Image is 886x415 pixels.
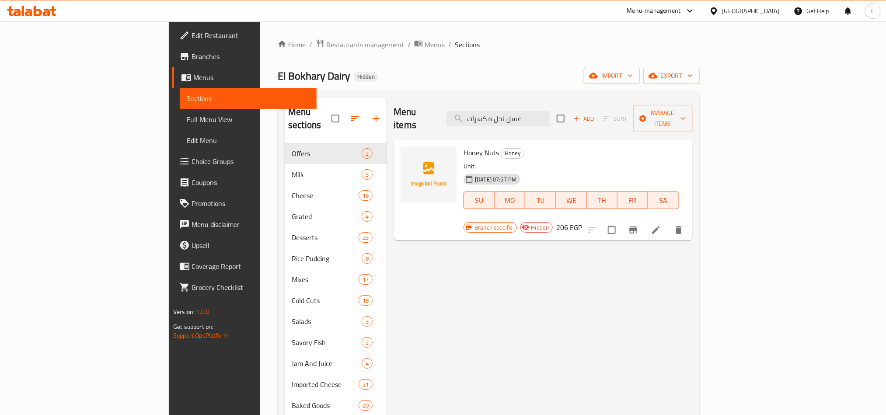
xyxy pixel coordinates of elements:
[495,192,525,209] button: MO
[354,73,378,80] span: Hidden
[292,295,359,306] span: Cold Cuts
[362,211,373,222] div: items
[366,108,387,129] button: Add section
[467,194,491,207] span: SU
[362,358,373,369] div: items
[362,169,373,180] div: items
[292,190,359,201] div: Cheese
[285,206,387,227] div: Grated4
[359,380,372,389] span: 21
[464,146,499,159] span: Honey Nuts
[196,306,210,317] span: 1.0.0
[187,135,310,146] span: Edit Menu
[285,185,387,206] div: Cheese16
[172,193,317,214] a: Promotions
[556,221,582,234] h6: 206 EGP
[722,6,780,16] div: [GEOGRAPHIC_DATA]
[556,192,586,209] button: WE
[172,46,317,67] a: Branches
[570,112,598,126] span: Add item
[633,105,693,132] button: Manage items
[362,317,372,326] span: 3
[668,220,689,241] button: delete
[172,67,317,88] a: Menus
[173,321,213,332] span: Get support on:
[292,379,359,390] span: Imported Cheese
[187,93,310,104] span: Sections
[584,68,640,84] button: import
[292,148,362,159] span: Offers
[192,51,310,62] span: Branches
[292,169,362,180] span: Milk
[362,148,373,159] div: items
[192,219,310,230] span: Menu disclaimer
[529,194,552,207] span: TU
[362,213,372,221] span: 4
[292,232,359,243] div: Desserts
[643,68,700,84] button: export
[172,235,317,256] a: Upsell
[180,109,317,130] a: Full Menu View
[570,112,598,126] button: Add
[359,379,373,390] div: items
[471,223,516,232] span: Branch specific
[640,108,686,129] span: Manage items
[464,161,679,172] p: Unit.
[292,274,359,285] div: Mixes
[362,150,372,158] span: 2
[650,70,693,81] span: export
[501,148,524,158] span: Honey
[316,39,404,50] a: Restaurants management
[362,255,372,263] span: 8
[192,198,310,209] span: Promotions
[572,114,596,124] span: Add
[192,282,310,293] span: Grocery Checklist
[651,225,661,235] a: Edit menu item
[192,240,310,251] span: Upsell
[345,108,366,129] span: Sort sections
[187,114,310,125] span: Full Menu View
[559,194,583,207] span: WE
[192,156,310,167] span: Choice Groups
[285,290,387,311] div: Cold Cuts18
[192,30,310,41] span: Edit Restaurant
[621,194,645,207] span: FR
[359,400,373,411] div: items
[446,111,550,126] input: search
[292,253,362,264] span: Rice Pudding
[871,6,874,16] span: L
[285,332,387,353] div: Savory Fish2
[401,146,457,202] img: Honey Nuts
[587,192,617,209] button: TH
[414,39,445,50] a: Menus
[285,164,387,185] div: Milk5
[362,337,373,348] div: items
[498,194,522,207] span: MO
[292,400,359,411] span: Baked Goods
[292,211,362,222] span: Grated
[180,88,317,109] a: Sections
[292,358,362,369] span: Jam And Juice
[359,274,373,285] div: items
[292,316,362,327] span: Salads
[362,316,373,327] div: items
[193,72,310,83] span: Menus
[359,276,372,284] span: 17
[285,311,387,332] div: Salads3
[326,109,345,128] span: Select all sections
[591,70,633,81] span: import
[590,194,614,207] span: TH
[455,39,480,50] span: Sections
[471,175,520,184] span: [DATE] 07:57 PM
[525,192,556,209] button: TU
[285,269,387,290] div: Mixes17
[598,112,633,126] span: Select section first
[180,130,317,151] a: Edit Menu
